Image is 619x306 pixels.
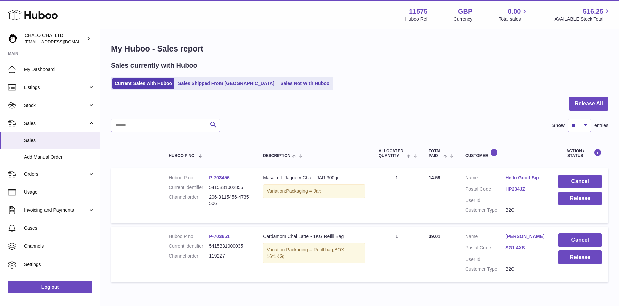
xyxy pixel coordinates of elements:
[24,189,95,195] span: Usage
[465,149,545,158] div: Customer
[429,234,440,239] span: 39.01
[263,175,365,181] div: Masala ft. Jaggery Chai - JAR 300gr
[505,245,545,251] a: SG1 4XS
[24,154,95,160] span: Add Manual Order
[24,261,95,268] span: Settings
[8,34,18,44] img: Chalo@chalocompany.com
[505,175,545,181] a: Hello Good Sip
[499,7,528,22] a: 0.00 Total sales
[505,207,545,213] dd: B2C
[209,184,250,191] dd: 5415331002855
[24,243,95,249] span: Channels
[169,154,194,158] span: Huboo P no
[409,7,428,16] strong: 11575
[24,207,88,213] span: Invoicing and Payments
[278,78,332,89] a: Sales Not With Huboo
[286,188,321,194] span: Packaging = Jar;
[465,245,505,253] dt: Postal Code
[465,233,505,241] dt: Name
[552,122,565,129] label: Show
[25,39,98,44] span: [EMAIL_ADDRESS][DOMAIN_NAME]
[111,61,197,70] h2: Sales currently with Huboo
[169,184,209,191] dt: Current identifier
[169,194,209,207] dt: Channel order
[24,102,88,109] span: Stock
[429,175,440,180] span: 14.59
[112,78,174,89] a: Current Sales with Huboo
[24,137,95,144] span: Sales
[558,250,602,264] button: Release
[209,194,250,207] dd: 206-3115456-4735506
[24,225,95,231] span: Cases
[558,149,602,158] div: Action / Status
[554,16,611,22] span: AVAILABLE Stock Total
[263,154,290,158] span: Description
[8,281,92,293] a: Log out
[558,192,602,205] button: Release
[111,43,608,54] h1: My Huboo - Sales report
[594,122,608,129] span: entries
[505,266,545,272] dd: B2C
[25,32,85,45] div: CHALO CHAI LTD.
[24,84,88,91] span: Listings
[379,149,405,158] span: ALLOCATED Quantity
[176,78,277,89] a: Sales Shipped From [GEOGRAPHIC_DATA]
[209,234,230,239] a: P-703651
[465,175,505,183] dt: Name
[508,7,521,16] span: 0.00
[505,233,545,240] a: [PERSON_NAME]
[465,197,505,204] dt: User Id
[429,149,442,158] span: Total paid
[372,168,422,223] td: 1
[583,7,603,16] span: 516.25
[263,243,365,263] div: Variation:
[169,243,209,249] dt: Current identifier
[569,97,608,111] button: Release All
[505,186,545,192] a: HP234JZ
[263,184,365,198] div: Variation:
[24,66,95,73] span: My Dashboard
[209,175,230,180] a: P-703456
[499,16,528,22] span: Total sales
[554,7,611,22] a: 516.25 AVAILABLE Stock Total
[458,7,472,16] strong: GBP
[209,253,250,259] dd: 119227
[169,233,209,240] dt: Huboo P no
[263,233,365,240] div: Cardamom Chai Latte - 1KG Refill Bag
[465,256,505,263] dt: User Id
[372,227,422,282] td: 1
[465,186,505,194] dt: Postal Code
[169,253,209,259] dt: Channel order
[24,120,88,127] span: Sales
[465,207,505,213] dt: Customer Type
[24,171,88,177] span: Orders
[454,16,473,22] div: Currency
[558,233,602,247] button: Cancel
[558,175,602,188] button: Cancel
[405,16,428,22] div: Huboo Ref
[169,175,209,181] dt: Huboo P no
[209,243,250,249] dd: 5415331000035
[465,266,505,272] dt: Customer Type
[267,247,344,259] span: Packaging = Refill bag,BOX 16*1KG;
